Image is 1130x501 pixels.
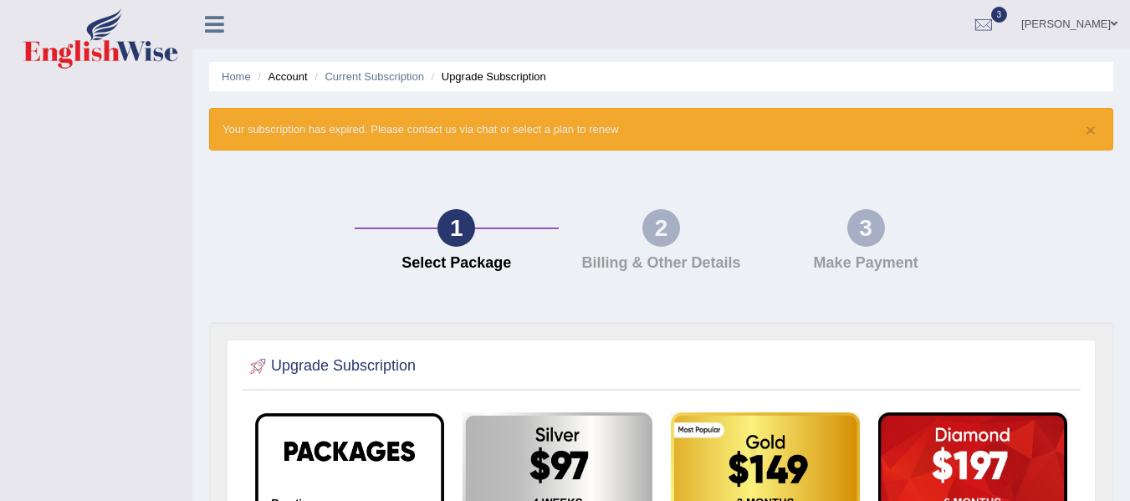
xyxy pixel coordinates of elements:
[567,255,755,272] h4: Billing & Other Details
[847,209,885,247] div: 3
[427,69,546,84] li: Upgrade Subscription
[325,70,424,83] a: Current Subscription
[642,209,680,247] div: 2
[991,7,1008,23] span: 3
[222,70,251,83] a: Home
[246,354,416,379] h2: Upgrade Subscription
[209,108,1113,151] div: Your subscription has expired. Please contact us via chat or select a plan to renew
[772,255,960,272] h4: Make Payment
[253,69,307,84] li: Account
[1086,121,1096,139] button: ×
[437,209,475,247] div: 1
[363,255,551,272] h4: Select Package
